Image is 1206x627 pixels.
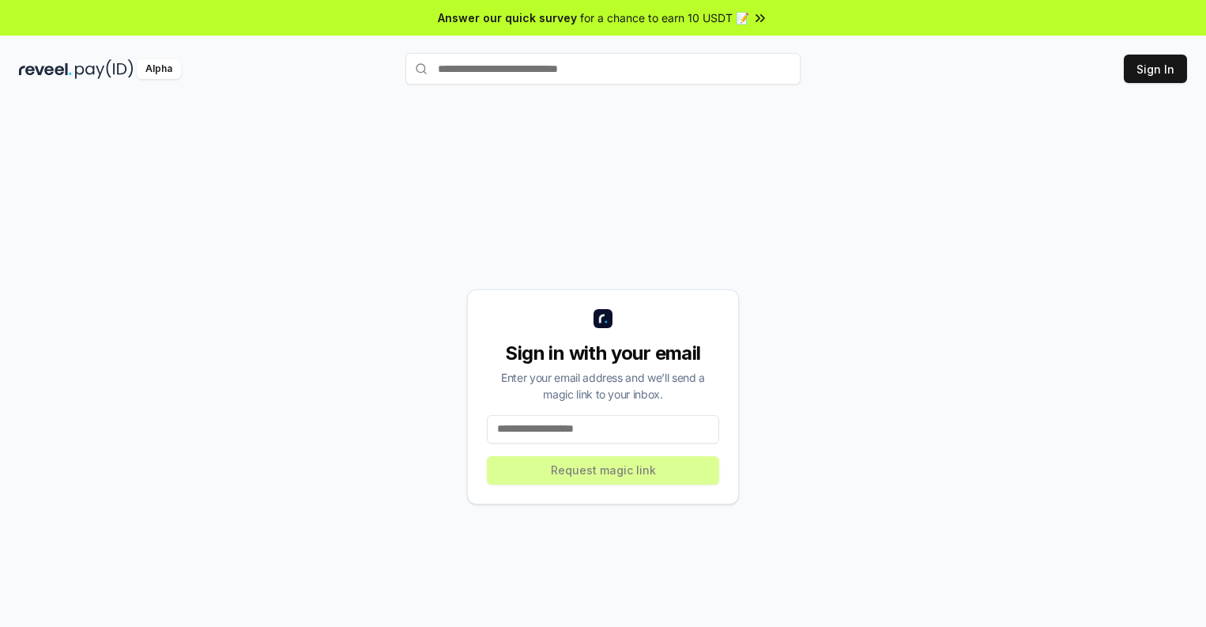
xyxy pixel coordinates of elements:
[19,59,72,79] img: reveel_dark
[438,9,577,26] span: Answer our quick survey
[487,341,719,366] div: Sign in with your email
[137,59,181,79] div: Alpha
[75,59,134,79] img: pay_id
[580,9,749,26] span: for a chance to earn 10 USDT 📝
[487,369,719,402] div: Enter your email address and we’ll send a magic link to your inbox.
[594,309,612,328] img: logo_small
[1124,55,1187,83] button: Sign In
